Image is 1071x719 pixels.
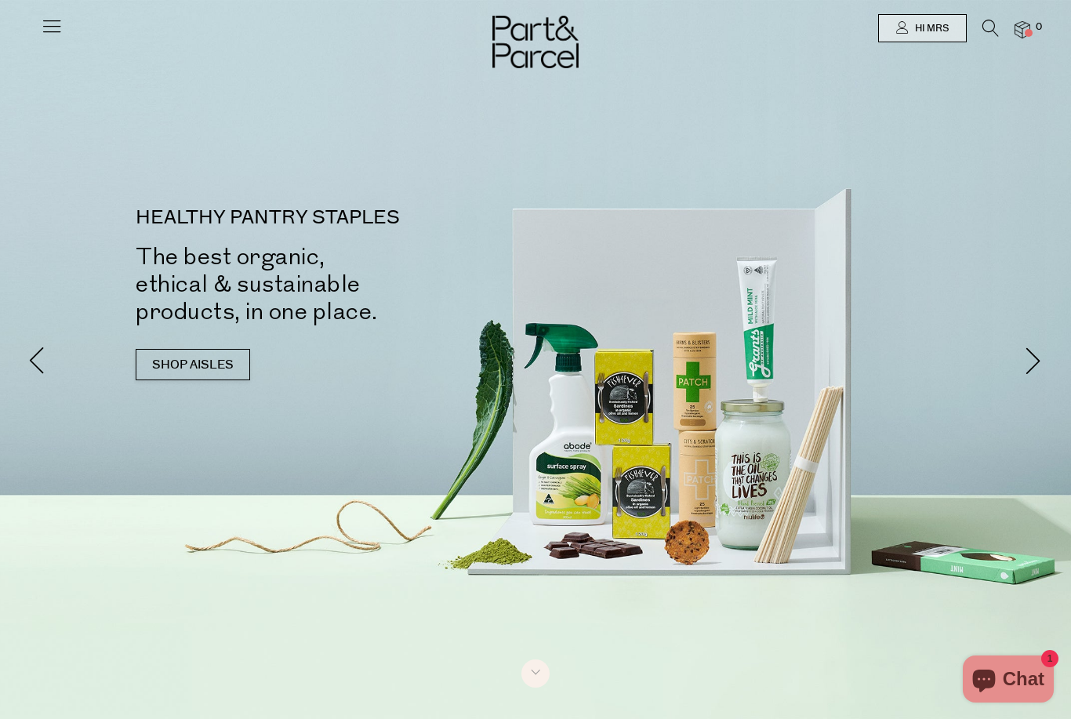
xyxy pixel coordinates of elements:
[136,349,250,380] a: SHOP AISLES
[958,655,1058,706] inbox-online-store-chat: Shopify online store chat
[1032,20,1046,34] span: 0
[1015,21,1030,38] a: 0
[911,22,949,35] span: Hi Mrs
[136,243,559,325] h2: The best organic, ethical & sustainable products, in one place.
[492,16,579,68] img: Part&Parcel
[136,209,559,227] p: HEALTHY PANTRY STAPLES
[878,14,967,42] a: Hi Mrs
